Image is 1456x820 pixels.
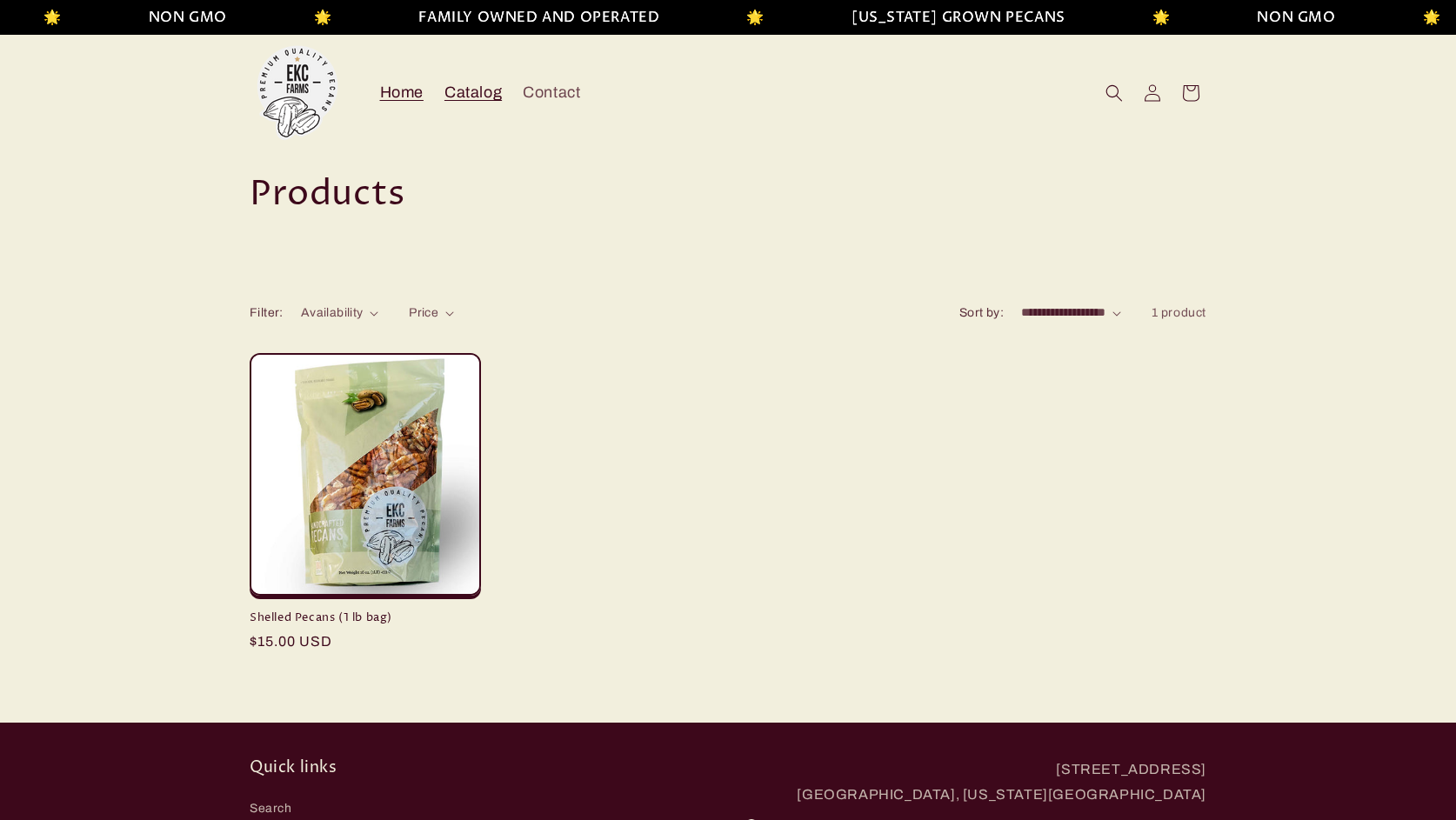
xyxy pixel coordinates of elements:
li: FAMILY OWNED AND OPERATED [1196,5,1437,30]
span: Price [409,306,438,319]
p: [STREET_ADDRESS] [GEOGRAPHIC_DATA], [US_STATE][GEOGRAPHIC_DATA] [733,757,1206,808]
li: 🌟 [415,5,433,30]
li: NON GMO [925,5,1004,30]
summary: Availability (0 selected) [301,303,378,322]
summary: Search [1095,74,1133,112]
a: Shelled Pecans (1 lb bag) [250,610,481,625]
img: EKC Pecans [250,45,345,141]
h2: Quick links [250,757,723,777]
span: 1 product [1152,306,1206,319]
h2: Filter: [250,303,284,322]
summary: Price [409,303,454,322]
a: Home [370,72,434,113]
a: Catalog [434,72,512,113]
li: FAMILY OWNED AND OPERATED [87,5,328,30]
li: [US_STATE] GROWN PECANS [519,5,733,30]
span: Contact [523,83,580,103]
li: 🌟 [820,5,838,30]
label: Sort by: [959,306,1004,319]
h1: Products [250,172,1206,217]
span: Catalog [444,83,502,103]
a: EKC Pecans [244,38,352,147]
li: 🌟 [1091,5,1109,30]
a: Contact [512,72,591,113]
span: Availability [301,306,364,319]
span: Home [380,83,424,103]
